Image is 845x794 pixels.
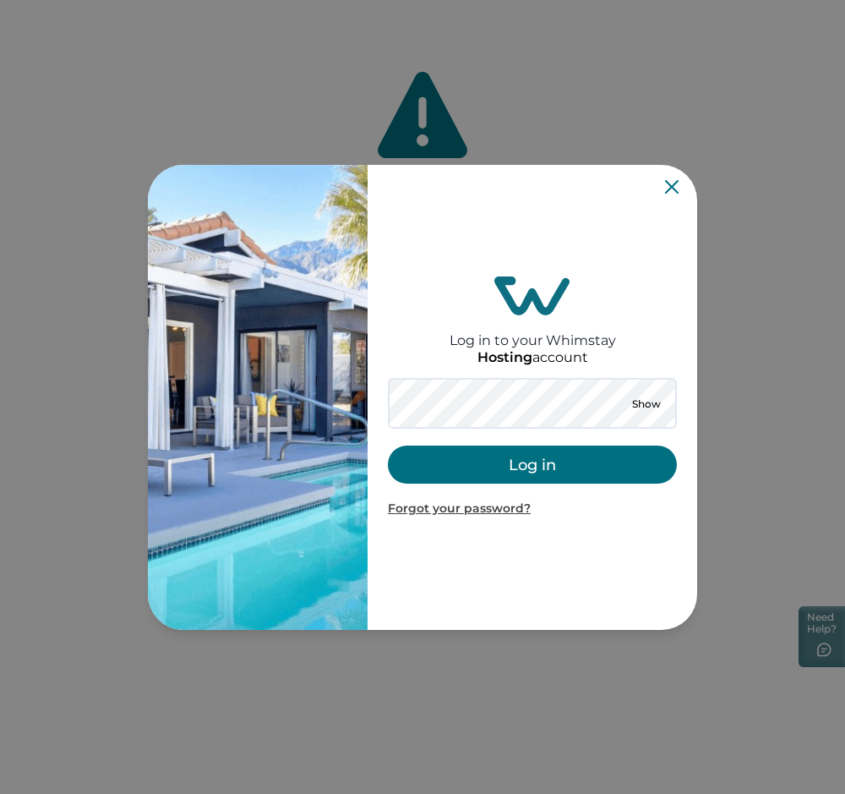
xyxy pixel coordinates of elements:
[388,446,677,484] button: Log in
[477,349,588,366] p: account
[477,349,532,366] p: Hosting
[388,501,677,517] p: Forgot your password?
[494,277,570,315] img: login-logo
[148,165,368,630] img: auth-banner
[450,315,616,348] h2: Log in to your Whimstay
[665,180,679,194] button: Close
[619,392,674,415] button: Show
